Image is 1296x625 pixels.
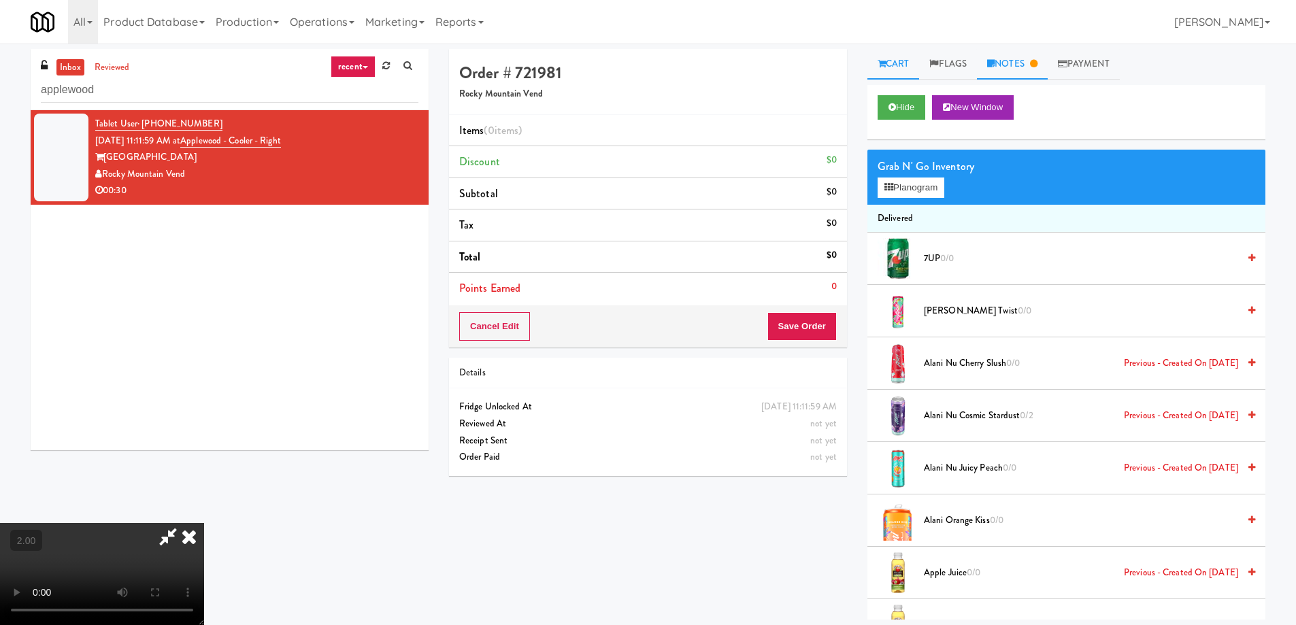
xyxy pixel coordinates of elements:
[918,303,1255,320] div: [PERSON_NAME] Twist0/0
[1018,304,1031,317] span: 0/0
[761,399,837,416] div: [DATE] 11:11:59 AM
[924,460,1238,477] span: Alani Nu Juicy Peach
[95,166,418,183] div: Rocky Mountain Vend
[827,247,837,264] div: $0
[459,365,837,382] div: Details
[459,154,500,169] span: Discount
[924,512,1238,529] span: Alani Orange Kiss
[924,564,1238,581] span: Apple Juice
[918,512,1255,529] div: Alani Orange Kiss0/0
[180,134,281,148] a: Applewood - Cooler - Right
[331,56,376,78] a: recent
[918,250,1255,267] div: 7UP0/0
[990,513,1003,526] span: 0/0
[495,122,519,138] ng-pluralize: items
[1124,564,1238,581] span: Previous - Created on [DATE]
[867,49,920,80] a: Cart
[1020,409,1033,422] span: 0/2
[459,280,520,296] span: Points Earned
[827,152,837,169] div: $0
[95,117,222,131] a: Tablet User· [PHONE_NUMBER]
[484,122,522,138] span: (0 )
[459,217,473,233] span: Tax
[459,399,837,416] div: Fridge Unlocked At
[810,450,837,463] span: not yet
[827,184,837,201] div: $0
[940,252,954,265] span: 0/0
[91,59,133,76] a: reviewed
[924,250,1238,267] span: 7UP
[918,564,1255,581] div: Apple Juice0/0Previous - Created on [DATE]
[831,278,837,295] div: 0
[878,156,1255,177] div: Grab N' Go Inventory
[810,434,837,447] span: not yet
[459,64,837,82] h4: Order # 721981
[459,416,837,433] div: Reviewed At
[95,134,180,147] span: [DATE] 11:11:59 AM at
[918,355,1255,372] div: Alani Nu Cherry Slush0/0Previous - Created on [DATE]
[459,249,481,265] span: Total
[459,89,837,99] h5: Rocky Mountain Vend
[977,49,1048,80] a: Notes
[56,59,84,76] a: inbox
[137,117,222,130] span: · [PHONE_NUMBER]
[41,78,418,103] input: Search vision orders
[1003,461,1016,474] span: 0/0
[810,417,837,430] span: not yet
[459,122,522,138] span: Items
[919,49,977,80] a: Flags
[967,566,980,579] span: 0/0
[31,110,429,205] li: Tablet User· [PHONE_NUMBER][DATE] 11:11:59 AM atApplewood - Cooler - Right[GEOGRAPHIC_DATA]Rocky ...
[1048,49,1120,80] a: Payment
[918,407,1255,424] div: Alani Nu Cosmic Stardust0/2Previous - Created on [DATE]
[867,205,1265,233] li: Delivered
[31,10,54,34] img: Micromart
[827,215,837,232] div: $0
[767,312,837,341] button: Save Order
[1006,356,1020,369] span: 0/0
[95,182,418,199] div: 00:30
[1124,355,1238,372] span: Previous - Created on [DATE]
[95,149,418,166] div: [GEOGRAPHIC_DATA]
[459,186,498,201] span: Subtotal
[1124,407,1238,424] span: Previous - Created on [DATE]
[918,460,1255,477] div: Alani Nu Juicy Peach0/0Previous - Created on [DATE]
[1124,460,1238,477] span: Previous - Created on [DATE]
[459,312,530,341] button: Cancel Edit
[459,449,837,466] div: Order Paid
[459,433,837,450] div: Receipt Sent
[932,95,1014,120] button: New Window
[924,407,1238,424] span: Alani Nu Cosmic Stardust
[924,355,1238,372] span: Alani Nu Cherry Slush
[878,95,925,120] button: Hide
[924,303,1238,320] span: [PERSON_NAME] Twist
[878,178,944,198] button: Planogram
